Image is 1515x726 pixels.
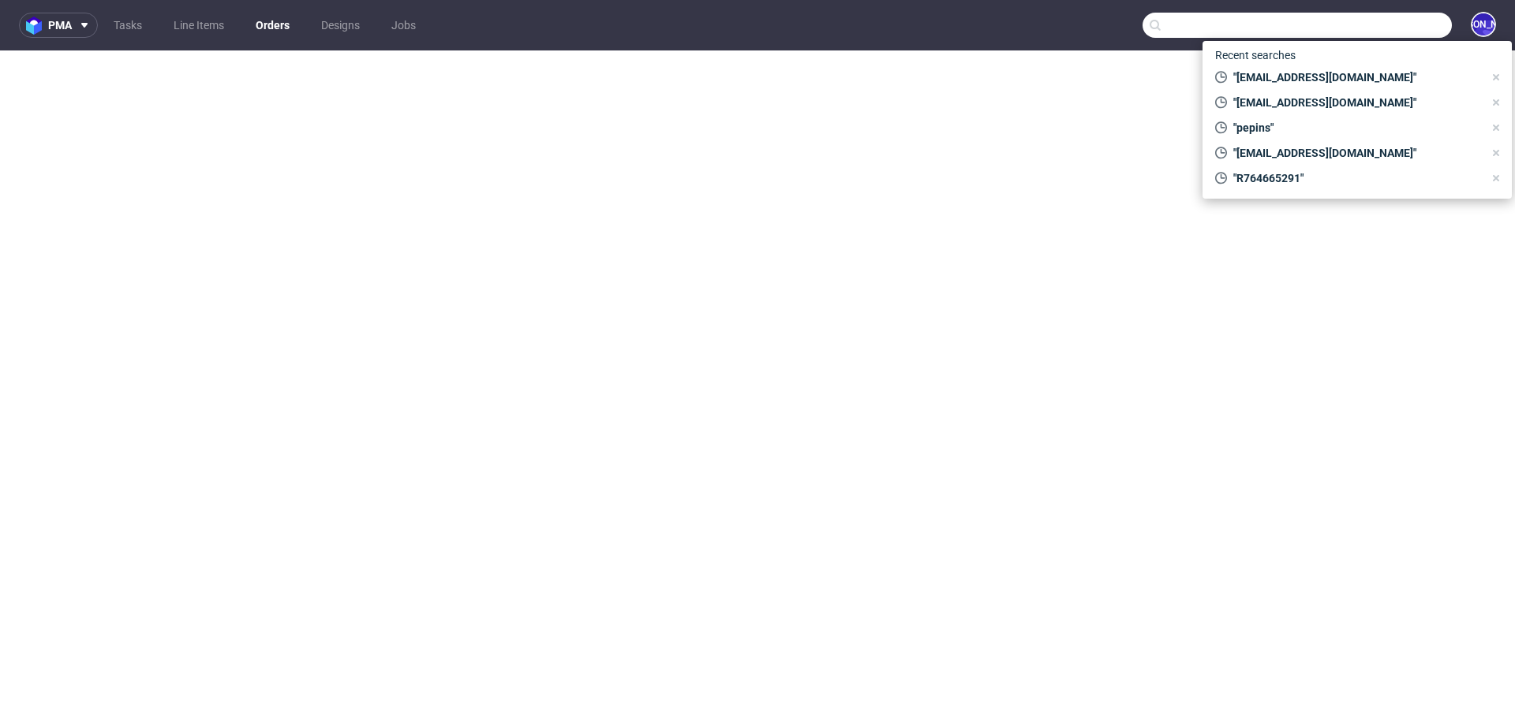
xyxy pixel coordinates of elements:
span: "R764665291" [1227,170,1483,186]
img: logo [26,17,48,35]
a: Jobs [382,13,425,38]
a: Line Items [164,13,234,38]
span: Recent searches [1209,43,1302,68]
figcaption: [PERSON_NAME] [1472,13,1494,35]
a: Tasks [104,13,151,38]
span: "pepins" [1227,120,1483,136]
a: Orders [246,13,299,38]
button: pma [19,13,98,38]
span: pma [48,20,72,31]
span: "[EMAIL_ADDRESS][DOMAIN_NAME]" [1227,95,1483,110]
a: Designs [312,13,369,38]
span: "[EMAIL_ADDRESS][DOMAIN_NAME]" [1227,69,1483,85]
span: "[EMAIL_ADDRESS][DOMAIN_NAME]" [1227,145,1483,161]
